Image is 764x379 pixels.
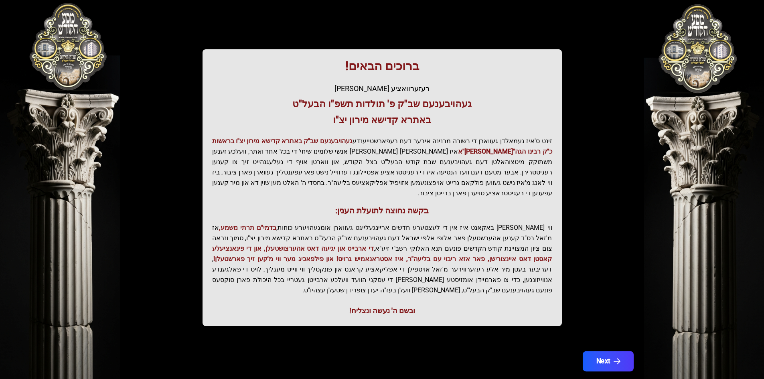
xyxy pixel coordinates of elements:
[212,245,552,263] span: די ארבייט און יגיעה דאס אהערצושטעלן, און די פינאנציעלע קאסטן דאס איינצורישן, פאר אזא ריבוי עם בלי...
[212,205,552,216] h3: בקשה נחוצה לתועלת הענין:
[582,351,633,371] button: Next
[212,113,552,126] h3: באתרא קדישא מירון יצ"ו
[212,136,552,199] p: זינט ס'איז געמאלדן געווארן די בשורה מרנינה איבער דעם בעפארשטייענדע איז [PERSON_NAME] [PERSON_NAME...
[212,305,552,316] div: ובשם ה' נעשה ונצליח!
[212,59,552,73] h1: ברוכים הבאים!
[219,224,276,231] span: בדמי"ם תרתי משמע,
[212,137,552,155] span: געהויבענעם שב"ק באתרא קדישא מירון יצ"ו בראשות כ"ק רבינו הגה"[PERSON_NAME]"א
[212,83,552,94] div: רעזערוואציע [PERSON_NAME]
[212,97,552,110] h3: געהויבענעם שב"ק פ' תולדות תשפ"ו הבעל"ט
[212,223,552,296] p: ווי [PERSON_NAME] באקאנט איז אין די לעצטערע חדשים אריינגעלייגט געווארן אומגעהויערע כוחות, אז מ'זא...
